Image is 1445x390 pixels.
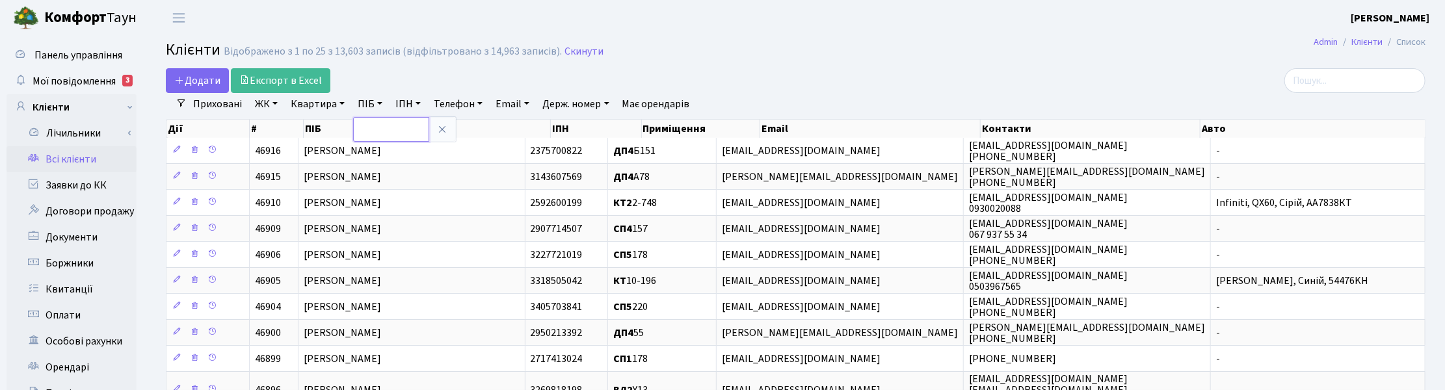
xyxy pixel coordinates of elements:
[613,352,648,366] span: 178
[255,144,281,158] span: 46916
[531,274,583,288] span: 3318505042
[969,268,1128,294] span: [EMAIL_ADDRESS][DOMAIN_NAME] 0503967565
[490,93,535,115] a: Email
[1216,326,1220,340] span: -
[722,196,881,210] span: [EMAIL_ADDRESS][DOMAIN_NAME]
[166,38,220,61] span: Клієнти
[429,93,488,115] a: Телефон
[760,120,981,138] th: Email
[969,138,1128,164] span: [EMAIL_ADDRESS][DOMAIN_NAME] [PHONE_NUMBER]
[250,93,283,115] a: ЖК
[224,45,562,58] div: Відображено з 1 по 25 з 13,603 записів (відфільтровано з 14,963 записів).
[613,300,648,314] span: 220
[969,352,1056,366] span: [PHONE_NUMBER]
[1351,35,1383,49] a: Клієнти
[613,248,632,262] b: СП5
[304,222,381,236] span: [PERSON_NAME]
[722,222,881,236] span: [EMAIL_ADDRESS][DOMAIN_NAME]
[304,326,381,340] span: [PERSON_NAME]
[613,222,648,236] span: 157
[642,120,761,138] th: Приміщення
[304,196,381,210] span: [PERSON_NAME]
[613,248,648,262] span: 178
[188,93,247,115] a: Приховані
[613,144,656,158] span: Б151
[1216,170,1220,184] span: -
[166,120,250,138] th: Дії
[1314,35,1338,49] a: Admin
[613,352,632,366] b: СП1
[969,320,1205,346] span: [PERSON_NAME][EMAIL_ADDRESS][DOMAIN_NAME] [PHONE_NUMBER]
[1383,35,1425,49] li: Список
[981,120,1201,138] th: Контакти
[255,248,281,262] span: 46906
[969,190,1128,216] span: [EMAIL_ADDRESS][DOMAIN_NAME] 0930020088
[613,196,632,210] b: КТ2
[7,42,137,68] a: Панель управління
[613,222,632,236] b: СП4
[7,250,137,276] a: Боржники
[255,300,281,314] span: 46904
[613,170,633,184] b: ДП4
[531,300,583,314] span: 3405703841
[722,352,881,366] span: [EMAIL_ADDRESS][DOMAIN_NAME]
[255,326,281,340] span: 46900
[613,170,650,184] span: А78
[531,144,583,158] span: 2375700822
[7,94,137,120] a: Клієнти
[531,222,583,236] span: 2907714507
[1284,68,1425,93] input: Пошук...
[531,170,583,184] span: 3143607569
[722,326,958,340] span: [PERSON_NAME][EMAIL_ADDRESS][DOMAIN_NAME]
[564,45,603,58] a: Скинути
[531,196,583,210] span: 2592600199
[1294,29,1445,56] nav: breadcrumb
[613,144,633,158] b: ДП4
[255,222,281,236] span: 46909
[722,144,881,158] span: [EMAIL_ADDRESS][DOMAIN_NAME]
[1351,10,1429,26] a: [PERSON_NAME]
[304,248,381,262] span: [PERSON_NAME]
[551,120,642,138] th: ІПН
[969,294,1128,320] span: [EMAIL_ADDRESS][DOMAIN_NAME] [PHONE_NUMBER]
[7,328,137,354] a: Особові рахунки
[617,93,695,115] a: Має орендарів
[304,144,381,158] span: [PERSON_NAME]
[1216,222,1220,236] span: -
[7,198,137,224] a: Договори продажу
[531,352,583,366] span: 2717413024
[1216,274,1368,288] span: [PERSON_NAME], Синій, 54476KH
[163,7,195,29] button: Переключити навігацію
[613,326,633,340] b: ДП4
[1216,196,1352,210] span: Infiniti, QX60, Сірій, АА7838КТ
[7,354,137,380] a: Орендарі
[255,352,281,366] span: 46899
[44,7,137,29] span: Таун
[255,170,281,184] span: 46915
[613,300,632,314] b: СП5
[44,7,107,28] b: Комфорт
[969,242,1128,268] span: [EMAIL_ADDRESS][DOMAIN_NAME] [PHONE_NUMBER]
[352,93,388,115] a: ПІБ
[531,326,583,340] span: 2950213392
[166,68,229,93] a: Додати
[613,274,626,288] b: КТ
[13,5,39,31] img: logo.png
[969,164,1205,190] span: [PERSON_NAME][EMAIL_ADDRESS][DOMAIN_NAME] [PHONE_NUMBER]
[7,224,137,250] a: Документи
[1216,352,1220,366] span: -
[7,172,137,198] a: Заявки до КК
[304,352,381,366] span: [PERSON_NAME]
[33,74,116,88] span: Мої повідомлення
[613,196,657,210] span: 2-748
[255,196,281,210] span: 46910
[7,146,137,172] a: Всі клієнти
[722,248,881,262] span: [EMAIL_ADDRESS][DOMAIN_NAME]
[390,93,426,115] a: ІПН
[1351,11,1429,25] b: [PERSON_NAME]
[613,274,656,288] span: 10-196
[122,75,133,86] div: 3
[722,170,958,184] span: [PERSON_NAME][EMAIL_ADDRESS][DOMAIN_NAME]
[304,170,381,184] span: [PERSON_NAME]
[7,276,137,302] a: Квитанції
